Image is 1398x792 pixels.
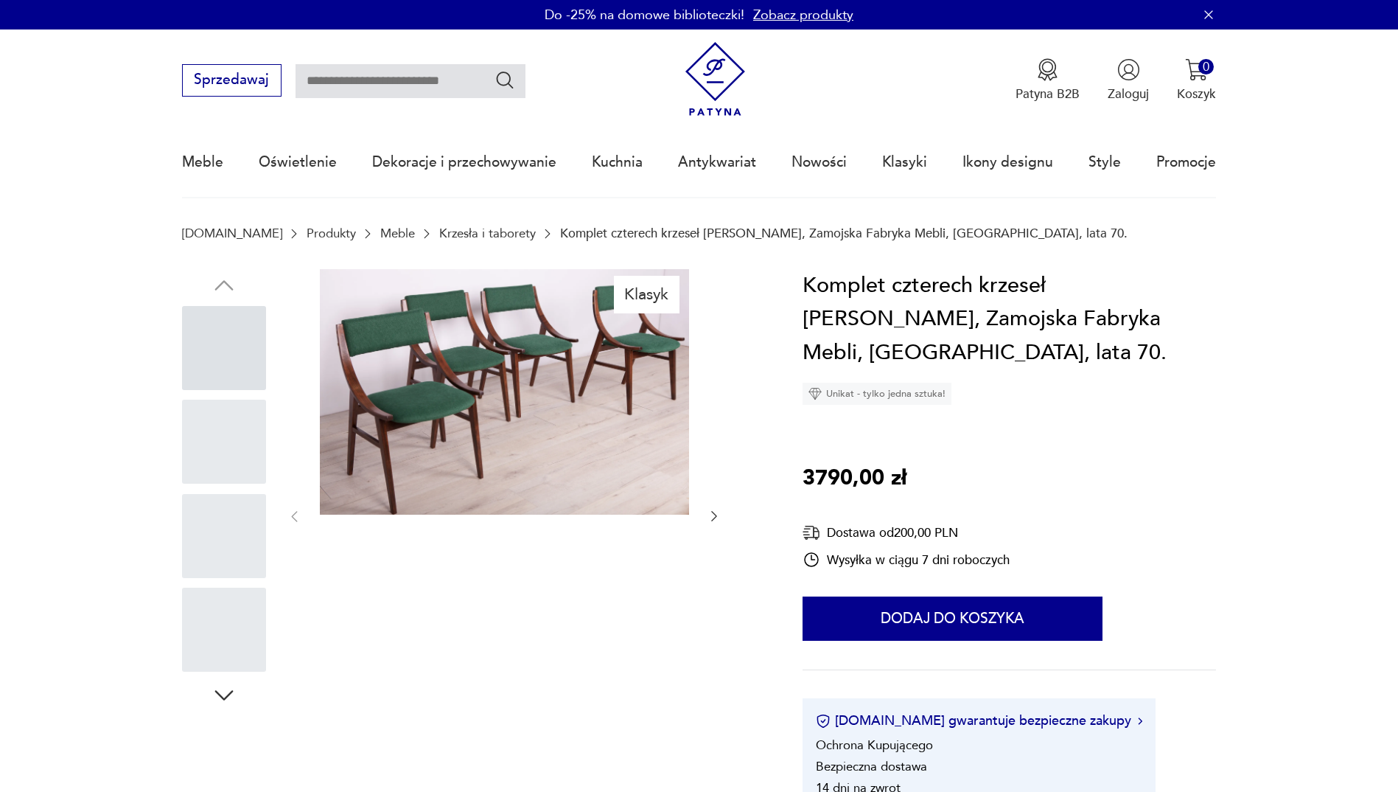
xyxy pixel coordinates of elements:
[1138,718,1142,725] img: Ikona strzałki w prawo
[439,226,536,240] a: Krzesła i taborety
[678,128,756,196] a: Antykwariat
[320,269,689,515] img: Zdjęcie produktu Komplet czterech krzeseł Skoczek, Zamojska Fabryka Mebli, Polska, lata 70.
[803,597,1102,641] button: Dodaj do koszyka
[753,6,853,24] a: Zobacz produkty
[816,714,831,729] img: Ikona certyfikatu
[1156,128,1216,196] a: Promocje
[259,128,337,196] a: Oświetlenie
[182,226,282,240] a: [DOMAIN_NAME]
[791,128,847,196] a: Nowości
[1177,58,1216,103] button: 0Koszyk
[803,524,1010,542] div: Dostawa od 200,00 PLN
[1198,59,1214,74] div: 0
[803,269,1217,370] h1: Komplet czterech krzeseł [PERSON_NAME], Zamojska Fabryka Mebli, [GEOGRAPHIC_DATA], lata 70.
[560,226,1128,240] p: Komplet czterech krzeseł [PERSON_NAME], Zamojska Fabryka Mebli, [GEOGRAPHIC_DATA], lata 70.
[803,462,906,496] p: 3790,00 zł
[808,387,822,400] img: Ikona diamentu
[678,42,752,117] img: Patyna - sklep z meblami i dekoracjami vintage
[1036,58,1059,81] img: Ikona medalu
[494,69,516,91] button: Szukaj
[182,64,282,97] button: Sprzedawaj
[1108,86,1149,103] p: Zaloguj
[545,6,744,24] p: Do -25% na domowe biblioteczki!
[1177,86,1216,103] p: Koszyk
[182,75,282,87] a: Sprzedawaj
[380,226,415,240] a: Meble
[803,383,951,405] div: Unikat - tylko jedna sztuka!
[372,128,556,196] a: Dekoracje i przechowywanie
[803,524,820,542] img: Ikona dostawy
[816,712,1142,730] button: [DOMAIN_NAME] gwarantuje bezpieczne zakupy
[182,128,223,196] a: Meble
[1117,58,1140,81] img: Ikonka użytkownika
[1016,58,1080,103] a: Ikona medaluPatyna B2B
[1185,58,1208,81] img: Ikona koszyka
[1016,86,1080,103] p: Patyna B2B
[882,128,927,196] a: Klasyki
[962,128,1053,196] a: Ikony designu
[816,758,927,775] li: Bezpieczna dostawa
[307,226,356,240] a: Produkty
[1108,58,1149,103] button: Zaloguj
[1088,128,1121,196] a: Style
[614,276,679,313] div: Klasyk
[592,128,643,196] a: Kuchnia
[816,737,933,754] li: Ochrona Kupującego
[1016,58,1080,103] button: Patyna B2B
[803,551,1010,569] div: Wysyłka w ciągu 7 dni roboczych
